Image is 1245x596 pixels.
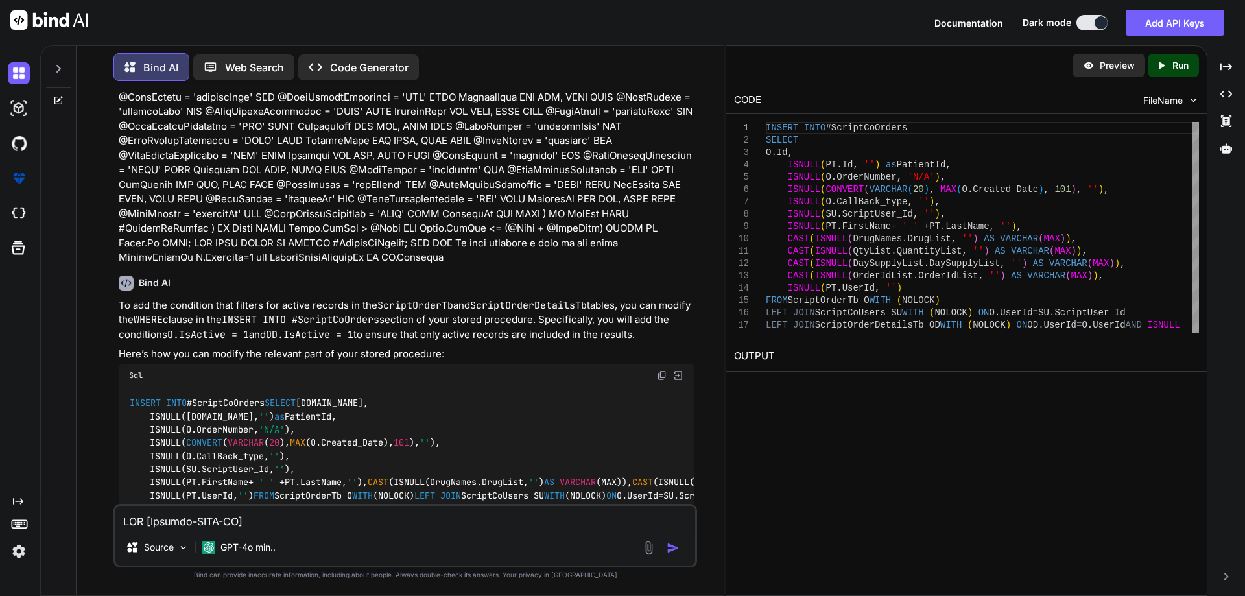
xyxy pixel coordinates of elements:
span: PatientId [896,160,945,170]
div: 11 [734,245,749,257]
span: 101 [394,437,409,449]
span: = [1032,307,1037,318]
span: OD [771,332,782,342]
span: ( [967,320,973,330]
span: ( [820,172,825,182]
span: ISNULL [787,160,820,170]
span: CAST [368,477,388,488]
span: ( [809,270,814,281]
span: ( [820,197,825,207]
span: Id [842,160,853,170]
div: 7 [734,196,749,208]
p: Preview [1100,59,1135,72]
span: OD [1027,320,1038,330]
span: , [825,332,831,342]
span: ON [978,307,989,318]
span: , [1016,221,1021,232]
span: Sql [129,370,143,381]
h6: Bind AI [139,276,171,289]
span: ) [1038,184,1043,195]
span: 'N/A' [259,423,285,435]
span: '' [259,411,269,422]
span: VARCHAR [869,184,907,195]
img: chevron down [1188,95,1199,106]
span: ' ' [259,477,274,488]
p: Web Search [225,60,284,75]
span: , [1076,184,1082,195]
span: CAST [787,246,809,256]
span: SELECT [766,135,798,145]
span: LEFT [766,320,788,330]
p: Here’s how you can modify the relevant part of your stored procedure: [119,347,694,362]
span: VARCHAR [1049,258,1087,268]
div: 10 [734,233,749,245]
span: Id [776,147,787,158]
span: O [989,307,994,318]
span: AS [984,233,995,244]
span: ISNULL [864,332,896,342]
span: ( [766,332,771,342]
div: 9 [734,221,749,233]
span: '' [238,490,248,501]
p: Bind AI [143,60,178,75]
span: MAX [1071,270,1087,281]
span: , [913,209,918,219]
img: GPT-4o mini [202,541,215,554]
span: AND [978,332,994,342]
span: + [248,477,254,488]
img: copy [657,370,667,381]
span: ) [1071,184,1076,195]
span: ) [967,332,973,342]
span: , [1071,233,1076,244]
img: cloudideIcon [8,202,30,224]
div: 3 [734,147,749,159]
span: ISNULL [787,184,820,195]
span: ) [1060,233,1065,244]
span: . [995,307,1000,318]
div: 14 [734,282,749,294]
span: O [902,332,907,342]
span: AND [1125,320,1141,330]
span: ScriptUser_Id [842,209,912,219]
button: Add API Keys [1126,10,1224,36]
span: CONVERT [825,184,864,195]
span: '' [1011,258,1022,268]
span: '' [528,477,539,488]
span: , [945,160,951,170]
span: as [274,411,285,422]
span: . [1038,320,1043,330]
span: ( [848,258,853,268]
span: . [782,332,787,342]
span: PT [825,160,836,170]
button: Documentation [934,16,1003,30]
span: '' [420,437,430,449]
span: . [913,270,918,281]
span: OrderID [787,332,825,342]
span: VARCHAR [1011,246,1049,256]
span: AS [1011,270,1022,281]
span: . [967,184,973,195]
code: ScriptOrderDetailsTb [470,299,587,312]
span: . [891,246,896,256]
span: NOLOCK [902,295,934,305]
span: ISNULL [814,258,847,268]
span: CAST [632,477,653,488]
span: CAST [787,258,809,268]
span: ScriptOrderTb O [787,295,869,305]
div: CODE [734,93,761,108]
span: , [989,221,994,232]
span: = [1054,332,1060,342]
span: -- Added condition for [1082,332,1202,342]
span: , [907,197,912,207]
span: '' [989,270,1000,281]
span: UserId [1043,320,1076,330]
div: 4 [734,159,749,171]
span: 101 [1054,184,1071,195]
span: '' [956,332,967,342]
img: Bind AI [10,10,88,30]
div: 5 [734,171,749,184]
span: ISNULL [787,283,820,293]
span: VARCHAR [560,477,596,488]
span: AS [544,477,554,488]
img: Open in Browser [672,370,684,381]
